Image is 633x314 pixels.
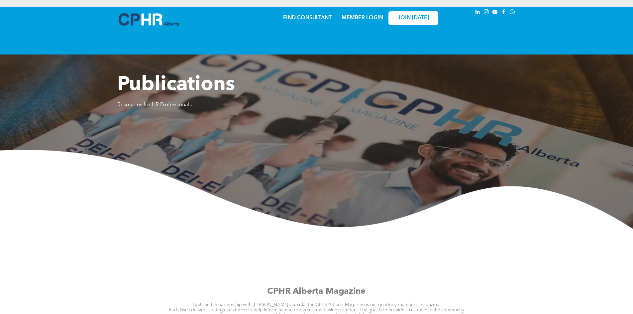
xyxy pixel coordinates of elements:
span: JOIN [DATE] [398,15,429,21]
a: instagram [483,8,490,17]
img: A blue and white logo for cp alberta [119,13,179,26]
a: Social network [509,8,516,17]
a: JOIN [DATE] [388,11,438,25]
span: Resources for HR Professionals [117,102,192,108]
span: CPHR Alberta Magazine [267,287,366,296]
a: FIND CONSULTANT [283,15,332,21]
a: youtube [491,8,499,17]
span: Publications [117,75,235,95]
a: MEMBER LOGIN [342,15,383,21]
a: linkedin [474,8,481,17]
span: Published in partnership with [PERSON_NAME] Canada, the CPHR Alberta Magazine is our quarterly me... [193,303,441,307]
a: facebook [500,8,507,17]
